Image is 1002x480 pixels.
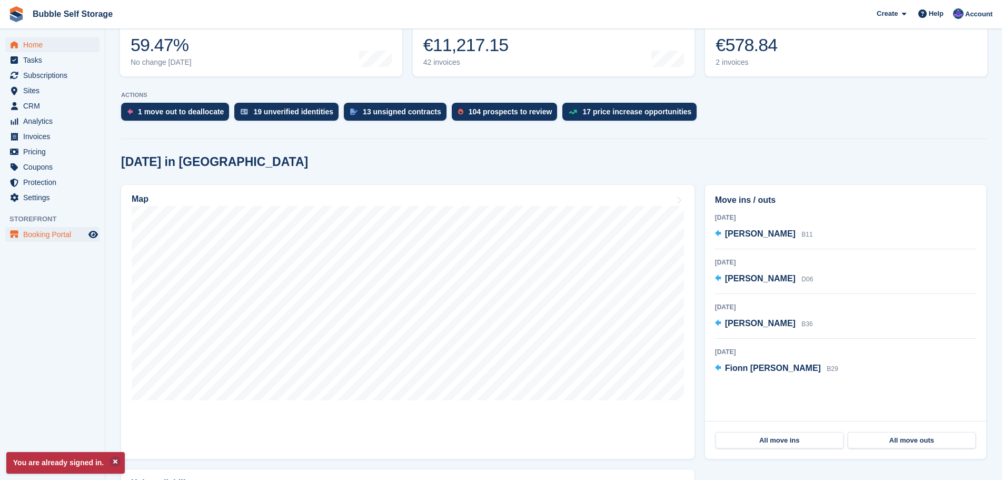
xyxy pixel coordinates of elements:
[5,190,100,205] a: menu
[715,272,813,286] a: [PERSON_NAME] D06
[716,58,788,67] div: 2 invoices
[569,110,577,114] img: price_increase_opportunities-93ffe204e8149a01c8c9dc8f82e8f89637d9d84a8eef4429ea346261dce0b2c0.svg
[5,144,100,159] a: menu
[848,432,976,449] a: All move outs
[23,160,86,174] span: Coupons
[725,229,796,238] span: [PERSON_NAME]
[715,317,813,331] a: [PERSON_NAME] B36
[5,129,100,144] a: menu
[801,320,812,328] span: B36
[127,109,133,115] img: move_outs_to_deallocate_icon-f764333ba52eb49d3ac5e1228854f67142a1ed5810a6f6cc68b1a99e826820c5.svg
[5,68,100,83] a: menu
[8,6,24,22] img: stora-icon-8386f47178a22dfd0bd8f6a31ec36ba5ce8667c1dd55bd0f319d3a0aa187defe.svg
[121,155,308,169] h2: [DATE] in [GEOGRAPHIC_DATA]
[23,129,86,144] span: Invoices
[5,160,100,174] a: menu
[929,8,944,19] span: Help
[715,194,976,207] h2: Move ins / outs
[5,227,100,242] a: menu
[413,9,695,76] a: Month-to-date sales €11,217.15 42 invoices
[28,5,117,23] a: Bubble Self Storage
[138,107,224,116] div: 1 move out to deallocate
[827,365,838,373] span: B29
[715,302,976,312] div: [DATE]
[23,175,86,190] span: Protection
[715,258,976,267] div: [DATE]
[715,347,976,357] div: [DATE]
[5,83,100,98] a: menu
[87,228,100,241] a: Preview store
[716,432,844,449] a: All move ins
[241,109,248,115] img: verify_identity-adf6edd0f0f0b5bbfe63781bf79b02c33cf7c696d77639b501bdc392416b5a36.svg
[801,231,812,238] span: B11
[725,274,796,283] span: [PERSON_NAME]
[725,319,796,328] span: [PERSON_NAME]
[23,114,86,129] span: Analytics
[715,213,976,222] div: [DATE]
[715,228,813,241] a: [PERSON_NAME] B11
[363,107,441,116] div: 13 unsigned contracts
[121,92,986,99] p: ACTIONS
[121,185,695,459] a: Map
[344,103,452,126] a: 13 unsigned contracts
[953,8,964,19] img: Stuart Jackson
[132,194,148,204] h2: Map
[423,34,509,56] div: €11,217.15
[716,34,788,56] div: €578.84
[5,114,100,129] a: menu
[801,276,813,283] span: D06
[5,53,100,67] a: menu
[253,107,333,116] div: 19 unverified identities
[234,103,344,126] a: 19 unverified identities
[5,175,100,190] a: menu
[562,103,702,126] a: 17 price increase opportunities
[23,53,86,67] span: Tasks
[23,144,86,159] span: Pricing
[725,364,821,373] span: Fionn [PERSON_NAME]
[5,37,100,52] a: menu
[452,103,563,126] a: 104 prospects to review
[6,452,125,474] p: You are already signed in.
[423,58,509,67] div: 42 invoices
[582,107,691,116] div: 17 price increase opportunities
[715,362,838,376] a: Fionn [PERSON_NAME] B29
[23,99,86,113] span: CRM
[877,8,898,19] span: Create
[350,109,358,115] img: contract_signature_icon-13c848040528278c33f63329250d36e43548de30e8caae1d1a13099fd9432cc5.svg
[121,103,234,126] a: 1 move out to deallocate
[23,227,86,242] span: Booking Portal
[23,37,86,52] span: Home
[965,9,993,19] span: Account
[23,190,86,205] span: Settings
[458,109,463,115] img: prospect-51fa495bee0391a8d652442698ab0144808aea92771e9ea1ae160a38d050c398.svg
[705,9,987,76] a: Awaiting payment €578.84 2 invoices
[131,58,192,67] div: No change [DATE]
[9,214,105,224] span: Storefront
[23,83,86,98] span: Sites
[23,68,86,83] span: Subscriptions
[469,107,552,116] div: 104 prospects to review
[5,99,100,113] a: menu
[131,34,192,56] div: 59.47%
[120,9,402,76] a: Occupancy 59.47% No change [DATE]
